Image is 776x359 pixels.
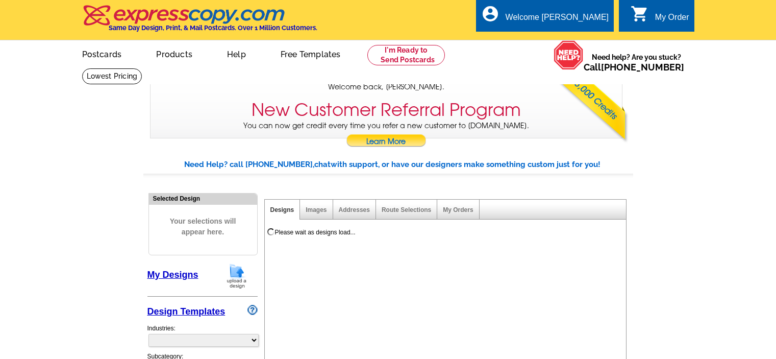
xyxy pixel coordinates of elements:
[82,12,317,32] a: Same Day Design, Print, & Mail Postcards. Over 1 Million Customers.
[184,159,633,171] div: Need Help? call [PHONE_NUMBER], with support, or have our designers make something custom just fo...
[443,206,473,213] a: My Orders
[584,62,684,73] span: Call
[346,134,427,150] a: Learn More
[631,5,649,23] i: shopping_cart
[247,305,258,315] img: design-wizard-help-icon.png
[151,121,622,150] p: You can now get credit every time you refer a new customer to [DOMAIN_NAME].
[506,13,609,27] div: Welcome [PERSON_NAME]
[554,40,584,70] img: help
[149,194,257,203] div: Selected Design
[211,41,262,65] a: Help
[223,263,250,289] img: upload-design
[481,5,499,23] i: account_circle
[601,62,684,73] a: [PHONE_NUMBER]
[382,206,431,213] a: Route Selections
[140,41,209,65] a: Products
[147,319,258,352] div: Industries:
[339,206,370,213] a: Addresses
[306,206,327,213] a: Images
[252,100,521,121] h3: New Customer Referral Program
[157,206,249,248] span: Your selections will appear here.
[147,306,226,317] a: Design Templates
[584,52,689,73] span: Need help? Are you stuck?
[264,41,357,65] a: Free Templates
[66,41,138,65] a: Postcards
[328,82,444,92] span: Welcome back, [PERSON_NAME].
[655,13,689,27] div: My Order
[267,228,275,236] img: loading...
[275,228,356,237] div: Please wait as designs load...
[270,206,294,213] a: Designs
[631,11,689,24] a: shopping_cart My Order
[109,24,317,32] h4: Same Day Design, Print, & Mail Postcards. Over 1 Million Customers.
[314,160,331,169] span: chat
[147,270,198,280] a: My Designs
